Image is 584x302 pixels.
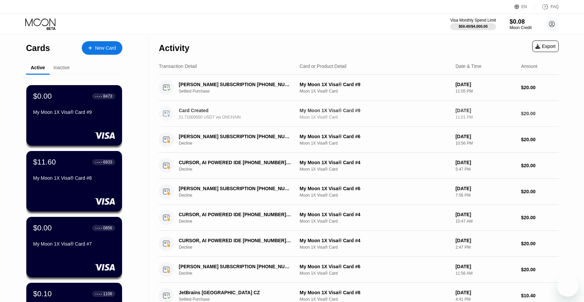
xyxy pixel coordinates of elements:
div: Moon 1X Visa® Card [300,245,450,250]
div: EN [514,3,535,10]
div: Moon 1X Visa® Card [300,89,450,94]
div: 8473 [103,94,112,99]
div: Date & Time [456,64,482,69]
div: $50.40 / $4,000.00 [459,24,488,28]
div: Card Created21.71000000 USDT via ONCHAINMy Moon 1X Visa® Card #9Moon 1X Visa® Card[DATE]11:01 PM$... [159,101,559,127]
div: [DATE] [456,160,516,165]
div: 10:56 PM [456,141,516,146]
div: [DATE] [456,238,516,243]
div: Decline [179,193,301,198]
div: My Moon 1X Visa® Card #4 [300,238,450,243]
div: $20.00 [521,111,559,116]
div: New Card [82,41,122,55]
div: CURSOR, AI POWERED IDE [PHONE_NUMBER] USDeclineMy Moon 1X Visa® Card #4Moon 1X Visa® Card[DATE]5:... [159,153,559,179]
div: Export [532,41,559,52]
div: [DATE] [456,212,516,217]
div: [PERSON_NAME] SUBSCRIPTION [PHONE_NUMBER] US [179,186,292,191]
div: CURSOR, AI POWERED IDE [PHONE_NUMBER] US [179,160,292,165]
div: My Moon 1X Visa® Card #9 [300,108,450,113]
div: 11:01 PM [456,115,516,120]
div: Decline [179,219,301,224]
div: 21.71000000 USDT via ONCHAIN [179,115,301,120]
div: 2:47 PM [456,245,516,250]
div: 0856 [103,226,112,230]
div: 11:05 PM [456,89,516,94]
div: 5:47 PM [456,167,516,172]
div: Transaction Detail [159,64,197,69]
div: Decline [179,271,301,276]
div: Decline [179,141,301,146]
div: $0.00 [33,224,52,232]
div: [DATE] [456,108,516,113]
div: My Moon 1X Visa® Card #8 [300,290,450,295]
div: [DATE] [456,134,516,139]
div: [PERSON_NAME] SUBSCRIPTION [PHONE_NUMBER] USSettled PurchaseMy Moon 1X Visa® Card #9Moon 1X Visa®... [159,75,559,101]
div: 6833 [103,160,112,165]
div: [DATE] [456,290,516,295]
div: $11.60● ● ● ●6833My Moon 1X Visa® Card #8 [26,151,122,211]
div: $0.00● ● ● ●8473My Moon 1X Visa® Card #9 [26,85,122,146]
div: $20.00 [521,241,559,246]
div: Export [535,44,556,49]
div: CURSOR, AI POWERED IDE [PHONE_NUMBER] US [179,238,292,243]
div: $0.00 [33,92,52,101]
div: ● ● ● ● [95,161,102,163]
div: Activity [159,43,189,53]
div: 10:47 AM [456,219,516,224]
div: Card or Product Detail [300,64,347,69]
div: $20.00 [521,85,559,90]
div: [PERSON_NAME] SUBSCRIPTION [PHONE_NUMBER] USDeclineMy Moon 1X Visa® Card #6Moon 1X Visa® Card[DAT... [159,127,559,153]
div: Inactive [53,65,70,70]
div: $20.00 [521,137,559,142]
div: My Moon 1X Visa® Card #9 [33,109,115,115]
div: Cards [26,43,50,53]
div: My Moon 1X Visa® Card #6 [300,264,450,269]
div: FAQ [551,4,559,9]
div: Moon 1X Visa® Card [300,141,450,146]
div: Moon 1X Visa® Card [300,219,450,224]
div: $20.00 [521,189,559,194]
div: [PERSON_NAME] SUBSCRIPTION [PHONE_NUMBER] US [179,264,292,269]
div: My Moon 1X Visa® Card #4 [300,160,450,165]
div: Moon 1X Visa® Card [300,193,450,198]
div: CURSOR, AI POWERED IDE [PHONE_NUMBER] USDeclineMy Moon 1X Visa® Card #4Moon 1X Visa® Card[DATE]10... [159,205,559,231]
div: [DATE] [456,82,516,87]
iframe: Кнопка запуска окна обмена сообщениями [557,275,579,297]
div: [PERSON_NAME] SUBSCRIPTION [PHONE_NUMBER] USDeclineMy Moon 1X Visa® Card #6Moon 1X Visa® Card[DAT... [159,257,559,283]
div: Moon Credit [510,25,532,30]
div: 1106 [103,292,112,296]
div: $20.00 [521,267,559,272]
div: My Moon 1X Visa® Card #6 [300,186,450,191]
div: Decline [179,245,301,250]
div: Settled Purchase [179,89,301,94]
div: Decline [179,167,301,172]
div: Moon 1X Visa® Card [300,297,450,302]
div: $10.40 [521,293,559,298]
div: [DATE] [456,186,516,191]
div: [PERSON_NAME] SUBSCRIPTION [PHONE_NUMBER] USDeclineMy Moon 1X Visa® Card #6Moon 1X Visa® Card[DAT... [159,179,559,205]
div: Active [31,65,45,70]
div: My Moon 1X Visa® Card #8 [33,175,115,181]
div: CURSOR, AI POWERED IDE [PHONE_NUMBER] USDeclineMy Moon 1X Visa® Card #4Moon 1X Visa® Card[DATE]2:... [159,231,559,257]
div: Visa Monthly Spend Limit$50.40/$4,000.00 [450,18,496,30]
div: CURSOR, AI POWERED IDE [PHONE_NUMBER] US [179,212,292,217]
div: EN [521,4,527,9]
div: Moon 1X Visa® Card [300,271,450,276]
div: 11:56 AM [456,271,516,276]
div: $11.60 [33,158,56,167]
div: Moon 1X Visa® Card [300,115,450,120]
div: ● ● ● ● [95,227,102,229]
div: My Moon 1X Visa® Card #9 [300,82,450,87]
div: Moon 1X Visa® Card [300,167,450,172]
div: [DATE] [456,264,516,269]
div: [PERSON_NAME] SUBSCRIPTION [PHONE_NUMBER] US [179,82,292,87]
div: $20.00 [521,215,559,220]
div: My Moon 1X Visa® Card #4 [300,212,450,217]
div: Settled Purchase [179,297,301,302]
div: $0.00● ● ● ●0856My Moon 1X Visa® Card #7 [26,217,122,277]
div: $0.08 [510,18,532,25]
div: FAQ [535,3,559,10]
div: $20.00 [521,163,559,168]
